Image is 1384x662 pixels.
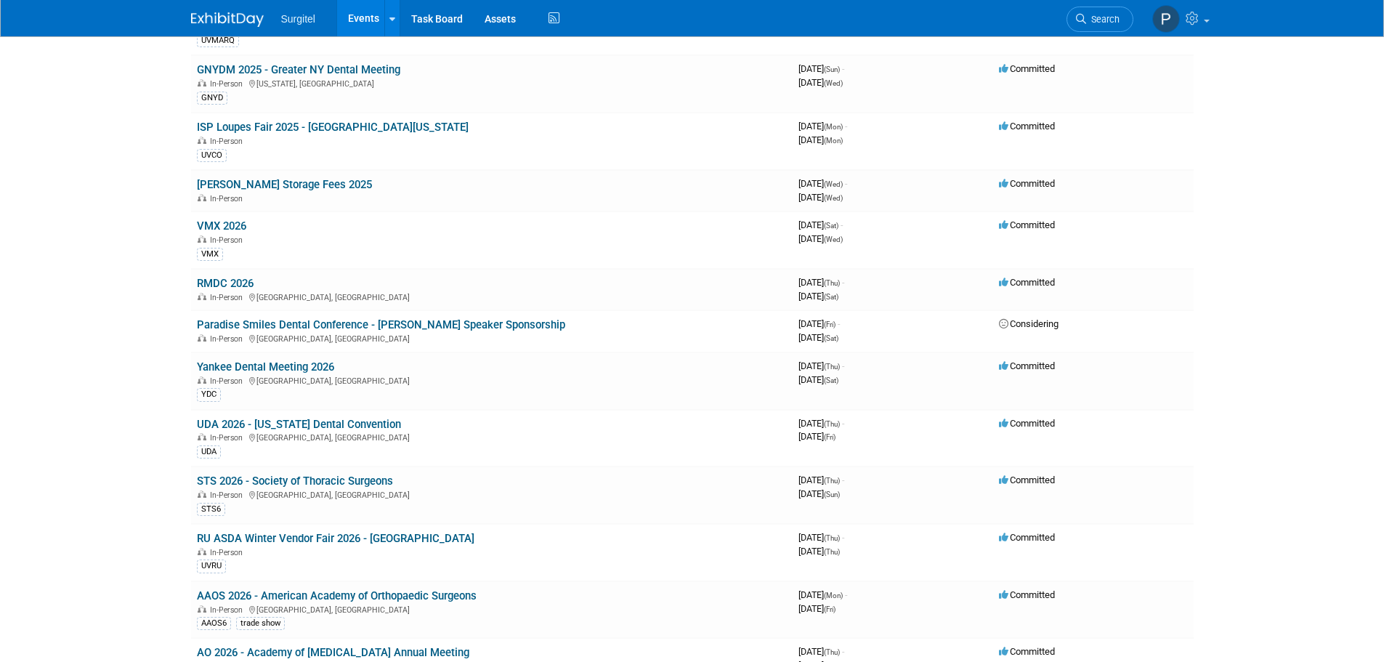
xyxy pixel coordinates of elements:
[281,13,315,25] span: Surgitel
[198,293,206,300] img: In-Person Event
[198,605,206,613] img: In-Person Event
[999,63,1055,74] span: Committed
[798,603,835,614] span: [DATE]
[197,277,254,290] a: RMDC 2026
[197,589,477,602] a: AAOS 2026 - American Academy of Orthopaedic Surgeons
[798,233,843,244] span: [DATE]
[198,376,206,384] img: In-Person Event
[842,63,844,74] span: -
[824,222,838,230] span: (Sat)
[824,293,838,301] span: (Sat)
[197,374,787,386] div: [GEOGRAPHIC_DATA], [GEOGRAPHIC_DATA]
[197,431,787,443] div: [GEOGRAPHIC_DATA], [GEOGRAPHIC_DATA]
[798,475,844,485] span: [DATE]
[999,277,1055,288] span: Committed
[842,532,844,543] span: -
[824,137,843,145] span: (Mon)
[798,418,844,429] span: [DATE]
[798,178,847,189] span: [DATE]
[798,318,840,329] span: [DATE]
[824,334,838,342] span: (Sat)
[197,388,221,401] div: YDC
[210,433,247,443] span: In-Person
[798,219,843,230] span: [DATE]
[210,334,247,344] span: In-Person
[798,546,840,557] span: [DATE]
[210,235,247,245] span: In-Person
[999,121,1055,132] span: Committed
[798,277,844,288] span: [DATE]
[824,123,843,131] span: (Mon)
[824,279,840,287] span: (Thu)
[999,646,1055,657] span: Committed
[824,79,843,87] span: (Wed)
[197,475,393,488] a: STS 2026 - Society of Thoracic Surgeons
[824,420,840,428] span: (Thu)
[210,605,247,615] span: In-Person
[197,503,225,516] div: STS6
[798,431,835,442] span: [DATE]
[842,277,844,288] span: -
[824,194,843,202] span: (Wed)
[798,192,843,203] span: [DATE]
[798,646,844,657] span: [DATE]
[798,63,844,74] span: [DATE]
[824,320,835,328] span: (Fri)
[824,534,840,542] span: (Thu)
[824,592,843,600] span: (Mon)
[1086,14,1120,25] span: Search
[838,318,840,329] span: -
[210,548,247,557] span: In-Person
[842,646,844,657] span: -
[798,121,847,132] span: [DATE]
[842,418,844,429] span: -
[824,605,835,613] span: (Fri)
[191,12,264,27] img: ExhibitDay
[197,248,223,261] div: VMX
[210,194,247,203] span: In-Person
[798,488,840,499] span: [DATE]
[841,219,843,230] span: -
[999,418,1055,429] span: Committed
[824,491,840,498] span: (Sun)
[999,178,1055,189] span: Committed
[845,121,847,132] span: -
[210,137,247,146] span: In-Person
[198,491,206,498] img: In-Person Event
[1152,5,1180,33] img: Paul Wisniewski
[198,548,206,555] img: In-Person Event
[197,121,469,134] a: ISP Loupes Fair 2025 - [GEOGRAPHIC_DATA][US_STATE]
[198,79,206,86] img: In-Person Event
[798,134,843,145] span: [DATE]
[197,560,226,573] div: UVRU
[197,291,787,302] div: [GEOGRAPHIC_DATA], [GEOGRAPHIC_DATA]
[999,360,1055,371] span: Committed
[824,235,843,243] span: (Wed)
[824,477,840,485] span: (Thu)
[824,376,838,384] span: (Sat)
[798,532,844,543] span: [DATE]
[798,374,838,385] span: [DATE]
[999,532,1055,543] span: Committed
[236,617,285,630] div: trade show
[798,360,844,371] span: [DATE]
[798,589,847,600] span: [DATE]
[197,532,474,545] a: RU ASDA Winter Vendor Fair 2026 - [GEOGRAPHIC_DATA]
[198,194,206,201] img: In-Person Event
[198,137,206,144] img: In-Person Event
[197,646,469,659] a: AO 2026 - Academy of [MEDICAL_DATA] Annual Meeting
[210,293,247,302] span: In-Person
[824,180,843,188] span: (Wed)
[197,34,239,47] div: UVMARQ
[798,332,838,343] span: [DATE]
[798,291,838,302] span: [DATE]
[198,433,206,440] img: In-Person Event
[197,617,231,630] div: AAOS6
[845,589,847,600] span: -
[210,376,247,386] span: In-Person
[197,332,787,344] div: [GEOGRAPHIC_DATA], [GEOGRAPHIC_DATA]
[824,363,840,371] span: (Thu)
[197,488,787,500] div: [GEOGRAPHIC_DATA], [GEOGRAPHIC_DATA]
[999,219,1055,230] span: Committed
[210,79,247,89] span: In-Person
